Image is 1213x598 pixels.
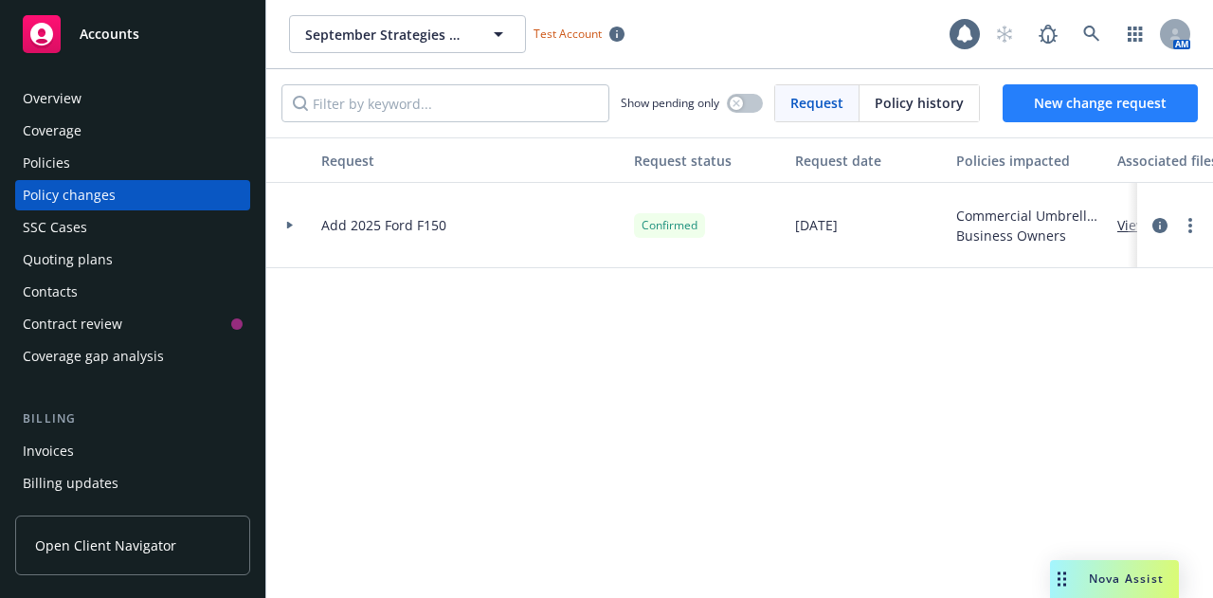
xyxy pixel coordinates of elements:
div: Coverage [23,116,81,146]
a: Coverage gap analysis [15,341,250,371]
a: Accounts [15,8,250,61]
button: September Strategies Group, LLC [289,15,526,53]
span: Show pending only [621,95,719,111]
div: Billing [15,409,250,428]
a: Quoting plans [15,245,250,275]
button: Policies impacted [949,137,1110,183]
div: Request date [795,151,941,171]
span: Accounts [80,27,139,42]
span: Test Account [526,24,632,44]
div: Request [321,151,619,171]
div: Coverage gap analysis [23,341,164,371]
div: Request status [634,151,780,171]
button: Request date [788,137,949,183]
div: Invoices [23,436,74,466]
span: Test Account [534,26,602,42]
span: New change request [1034,94,1167,112]
div: Drag to move [1050,560,1074,598]
span: September Strategies Group, LLC [305,25,469,45]
input: Filter by keyword... [281,84,609,122]
div: SSC Cases [23,212,87,243]
a: Invoices [15,436,250,466]
span: Commercial Umbrella - $15M Tower - Layer 1 [956,206,1102,226]
span: Add 2025 Ford F150 [321,215,446,235]
a: Contacts [15,277,250,307]
div: Contacts [23,277,78,307]
a: View files [1117,215,1191,235]
button: Nova Assist [1050,560,1179,598]
a: Search [1073,15,1111,53]
span: [DATE] [795,215,838,235]
button: Request status [626,137,788,183]
div: Toggle Row Expanded [266,183,314,268]
div: Policies impacted [956,151,1102,171]
a: Start snowing [986,15,1023,53]
a: Report a Bug [1029,15,1067,53]
div: Billing updates [23,468,118,498]
div: Contract review [23,309,122,339]
a: Billing updates [15,468,250,498]
a: SSC Cases [15,212,250,243]
span: Request [790,93,843,113]
span: Policy history [875,93,964,113]
span: Business Owners [956,226,1102,245]
a: Policies [15,148,250,178]
a: Policy changes [15,180,250,210]
a: Coverage [15,116,250,146]
span: Nova Assist [1089,571,1164,587]
a: Overview [15,83,250,114]
button: Request [314,137,626,183]
div: Overview [23,83,81,114]
div: Policies [23,148,70,178]
span: Confirmed [642,217,697,234]
a: more [1179,214,1202,237]
a: circleInformation [1149,214,1171,237]
a: New change request [1003,84,1198,122]
span: Open Client Navigator [35,535,176,555]
a: Switch app [1116,15,1154,53]
a: Contract review [15,309,250,339]
div: Policy changes [23,180,116,210]
div: Quoting plans [23,245,113,275]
